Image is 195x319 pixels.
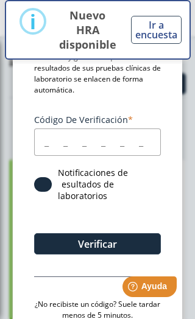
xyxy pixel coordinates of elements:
[58,167,161,202] label: Notificaciones de resultados de laboratorios
[34,128,161,156] input: _ _ _ _ _ _
[87,272,182,306] iframe: Help widget launcher
[34,114,161,125] label: Código de verificación
[59,8,116,52] p: Nuevo HRA disponible
[131,16,182,44] button: Ir a encuesta
[34,233,161,254] button: Verificar
[30,10,36,32] div: i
